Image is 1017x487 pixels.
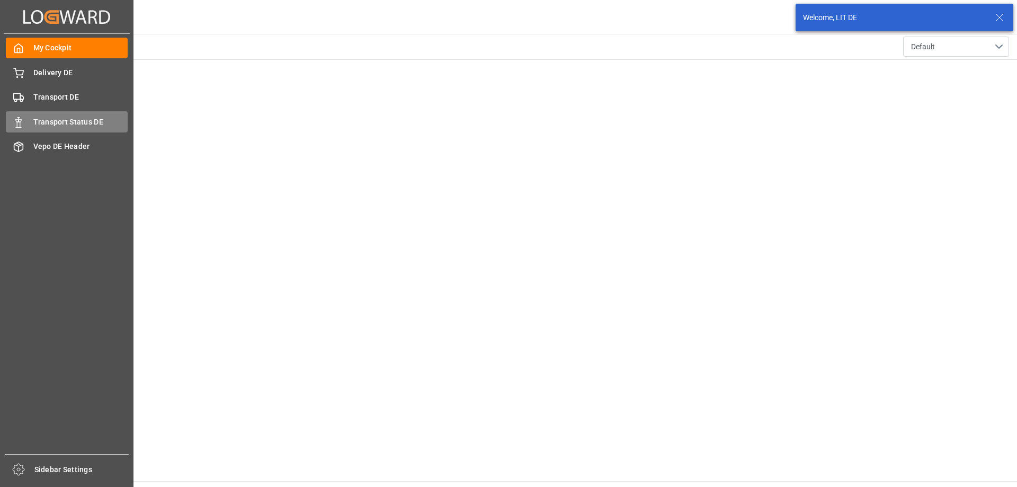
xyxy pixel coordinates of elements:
[911,41,935,52] span: Default
[6,111,128,132] a: Transport Status DE
[33,117,128,128] span: Transport Status DE
[33,92,128,103] span: Transport DE
[34,464,129,475] span: Sidebar Settings
[6,87,128,108] a: Transport DE
[6,38,128,58] a: My Cockpit
[33,141,128,152] span: Vepo DE Header
[6,136,128,157] a: Vepo DE Header
[33,42,128,54] span: My Cockpit
[6,62,128,83] a: Delivery DE
[903,37,1009,57] button: open menu
[803,12,985,23] div: Welcome, LIT DE
[33,67,128,78] span: Delivery DE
